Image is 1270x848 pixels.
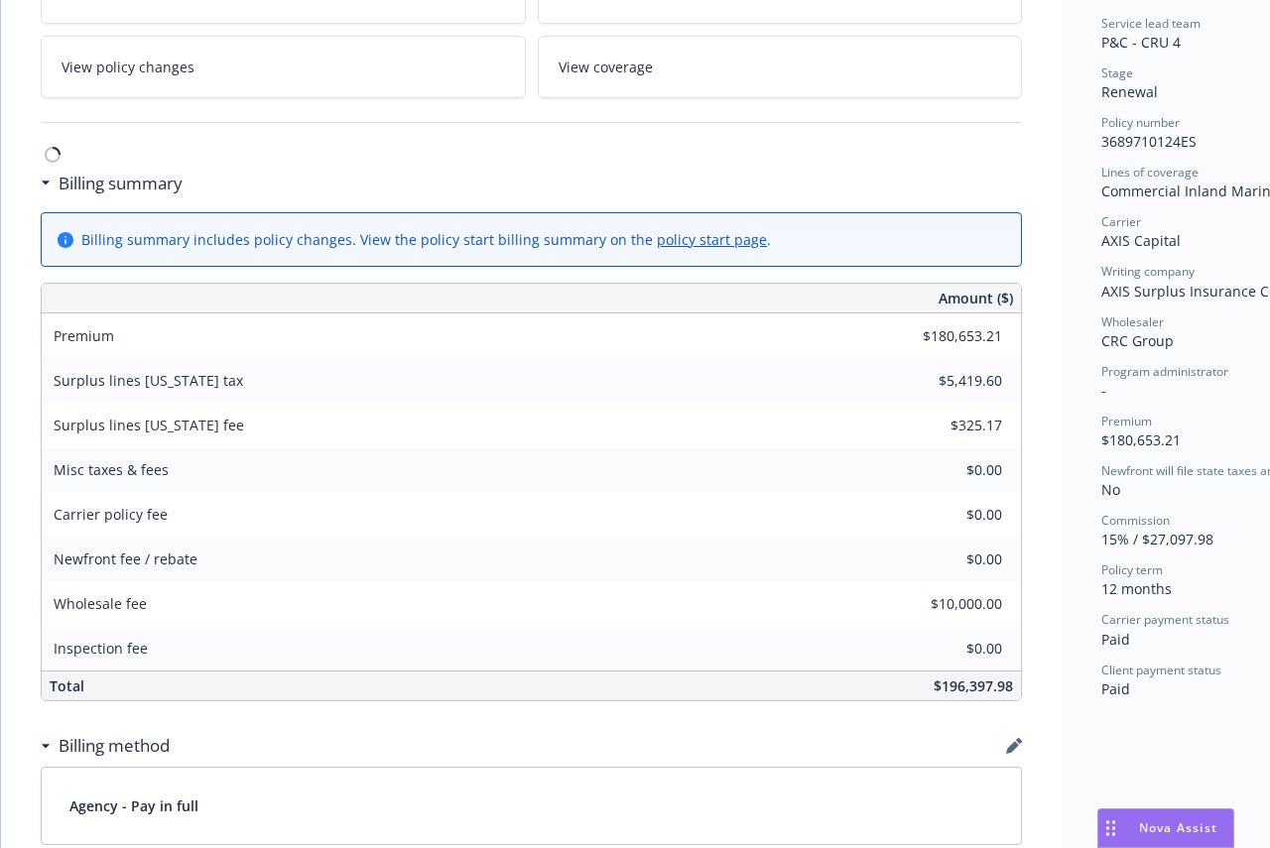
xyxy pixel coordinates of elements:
[885,366,1014,396] input: 0.00
[1101,64,1133,81] span: Stage
[54,639,148,658] span: Inspection fee
[54,594,147,613] span: Wholesale fee
[59,171,183,196] h3: Billing summary
[885,634,1014,664] input: 0.00
[538,36,1023,98] a: View coverage
[1097,808,1234,848] button: Nova Assist
[1101,363,1228,380] span: Program administrator
[1101,679,1130,698] span: Paid
[41,36,526,98] a: View policy changes
[885,455,1014,485] input: 0.00
[1101,381,1106,400] span: -
[1101,561,1163,578] span: Policy term
[62,57,194,77] span: View policy changes
[657,230,767,249] a: policy start page
[1101,15,1201,32] span: Service lead team
[42,768,1021,844] div: Agency - Pay in full
[1101,331,1174,350] span: CRC Group
[934,676,1013,695] span: $196,397.98
[1101,430,1181,449] span: $180,653.21
[1101,263,1195,280] span: Writing company
[1101,413,1152,429] span: Premium
[81,229,771,250] div: Billing summary includes policy changes. View the policy start billing summary on the .
[54,549,197,568] span: Newfront fee / rebate
[50,676,84,695] span: Total
[1101,33,1181,52] span: P&C - CRU 4
[885,411,1014,440] input: 0.00
[1101,611,1229,628] span: Carrier payment status
[1101,579,1172,598] span: 12 months
[1098,809,1123,847] div: Drag to move
[885,321,1014,351] input: 0.00
[885,545,1014,574] input: 0.00
[885,500,1014,530] input: 0.00
[1101,313,1164,330] span: Wholesaler
[1101,231,1181,250] span: AXIS Capital
[41,733,170,759] div: Billing method
[939,288,1013,308] span: Amount ($)
[885,589,1014,619] input: 0.00
[1101,132,1197,151] span: 3689710124ES
[559,57,653,77] span: View coverage
[1101,512,1170,529] span: Commission
[1101,662,1221,678] span: Client payment status
[1101,114,1180,131] span: Policy number
[1101,213,1141,230] span: Carrier
[1101,480,1120,499] span: No
[54,416,244,434] span: Surplus lines [US_STATE] fee
[54,460,169,479] span: Misc taxes & fees
[59,733,170,759] h3: Billing method
[1101,630,1130,649] span: Paid
[1139,819,1217,836] span: Nova Assist
[54,505,168,524] span: Carrier policy fee
[54,326,114,345] span: Premium
[54,371,243,390] span: Surplus lines [US_STATE] tax
[1101,530,1213,548] span: 15% / $27,097.98
[1101,164,1199,181] span: Lines of coverage
[1101,82,1158,101] span: Renewal
[41,171,183,196] div: Billing summary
